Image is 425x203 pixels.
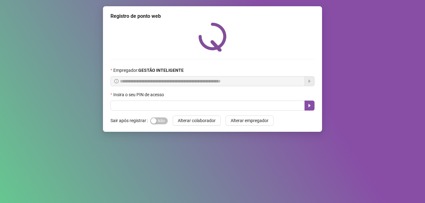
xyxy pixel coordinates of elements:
span: Alterar empregador [231,117,269,124]
label: Insira o seu PIN de acesso [110,91,168,98]
span: Empregador : [113,67,184,74]
button: Alterar colaborador [173,116,221,126]
div: Registro de ponto web [110,12,315,20]
label: Sair após registrar [110,116,150,126]
span: Alterar colaborador [178,117,216,124]
img: QRPoint [198,22,227,52]
button: Alterar empregador [226,116,274,126]
span: caret-right [307,103,312,108]
span: info-circle [114,79,119,83]
strong: GESTÃO INTELIGENTE [138,68,184,73]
